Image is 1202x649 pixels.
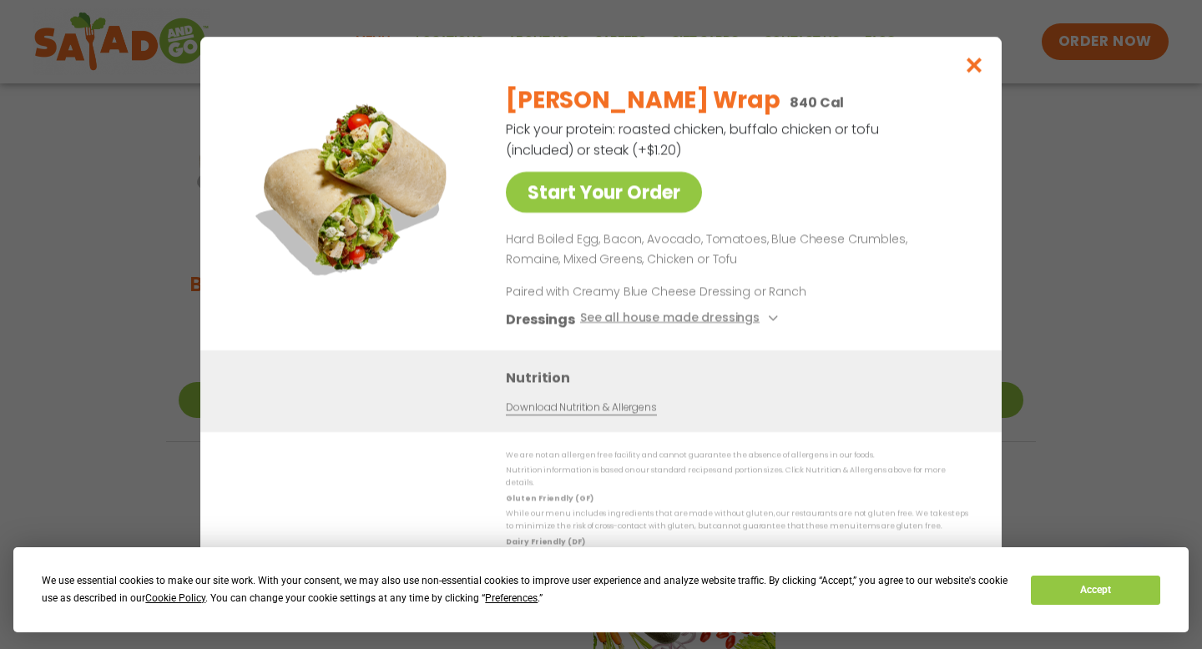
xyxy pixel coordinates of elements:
[506,449,968,461] p: We are not an allergen free facility and cannot guarantee the absence of allergens in our foods.
[506,493,593,503] strong: Gluten Friendly (GF)
[506,507,968,533] p: While our menu includes ingredients that are made without gluten, our restaurants are not gluten ...
[580,309,783,330] button: See all house made dressings
[145,592,205,604] span: Cookie Policy
[506,83,780,118] h2: [PERSON_NAME] Wrap
[42,572,1011,607] div: We use essential cookies to make our site work. With your consent, we may also use non-essential ...
[506,172,702,213] a: Start Your Order
[506,309,575,330] h3: Dressings
[506,464,968,490] p: Nutrition information is based on our standard recipes and portion sizes. Click Nutrition & Aller...
[506,283,815,300] p: Paired with Creamy Blue Cheese Dressing or Ranch
[506,536,584,546] strong: Dairy Friendly (DF)
[1031,576,1159,605] button: Accept
[506,118,881,160] p: Pick your protein: roasted chicken, buffalo chicken or tofu (included) or steak (+$1.20)
[506,367,977,388] h3: Nutrition
[947,37,1002,93] button: Close modal
[790,92,844,113] p: 840 Cal
[485,592,538,604] span: Preferences
[13,547,1189,632] div: Cookie Consent Prompt
[238,70,472,304] img: Featured product photo for Cobb Wrap
[506,400,656,415] a: Download Nutrition & Allergens
[506,229,962,269] p: Hard Boiled Egg, Bacon, Avocado, Tomatoes, Blue Cheese Crumbles, Romaine, Mixed Greens, Chicken o...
